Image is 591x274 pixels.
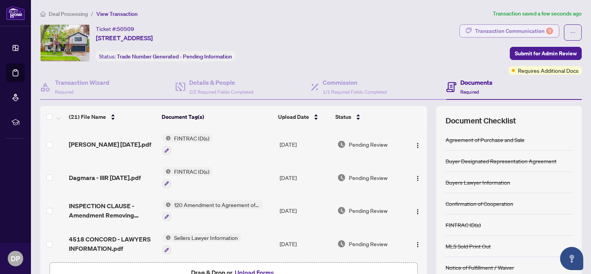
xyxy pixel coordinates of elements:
[412,204,424,217] button: Logo
[171,134,212,142] span: FINTRAC ID(s)
[162,134,212,155] button: Status IconFINTRAC ID(s)
[349,240,388,248] span: Pending Review
[323,89,387,95] span: 1/1 Required Fields Completed
[277,161,335,194] td: [DATE]
[412,171,424,184] button: Logo
[459,24,559,38] button: Transaction Communication8
[171,200,263,209] span: 120 Amendment to Agreement of Purchase and Sale
[349,140,388,149] span: Pending Review
[69,173,141,182] span: Dagmara - IIIR [DATE].pdf
[446,115,516,126] span: Document Checklist
[446,263,514,272] div: Notice of Fulfillment / Waiver
[117,53,232,60] span: Trade Number Generated - Pending Information
[69,235,156,253] span: 4518 CONCORD - LAWYERS INFORMATION.pdf
[162,233,171,242] img: Status Icon
[69,113,106,121] span: (21) File Name
[337,140,346,149] img: Document Status
[415,175,421,182] img: Logo
[117,26,134,33] span: 50509
[493,9,582,18] article: Transaction saved a few seconds ago
[189,78,253,87] h4: Details & People
[66,106,159,128] th: (21) File Name
[415,142,421,149] img: Logo
[446,242,491,250] div: MLS Sold Print Out
[446,221,481,229] div: FINTRAC ID(s)
[412,138,424,151] button: Logo
[460,78,492,87] h4: Documents
[278,113,309,121] span: Upload Date
[91,9,93,18] li: /
[189,89,253,95] span: 2/2 Required Fields Completed
[415,209,421,215] img: Logo
[55,89,73,95] span: Required
[518,66,579,75] span: Requires Additional Docs
[570,30,576,35] span: ellipsis
[446,135,524,144] div: Agreement of Purchase and Sale
[96,33,153,43] span: [STREET_ADDRESS]
[55,78,109,87] h4: Transaction Wizard
[40,11,46,17] span: home
[162,233,241,254] button: Status IconSellers Lawyer Information
[69,201,156,220] span: INSPECTION CLAUSE - Amendment Removing Inspection adding seller warranty.pdf
[171,167,212,176] span: FINTRAC ID(s)
[162,167,171,176] img: Status Icon
[460,89,479,95] span: Required
[415,241,421,248] img: Logo
[69,140,151,149] span: [PERSON_NAME] [DATE].pdf
[446,157,557,165] div: Buyer Designated Representation Agreement
[277,128,335,161] td: [DATE]
[475,25,553,37] div: Transaction Communication
[332,106,404,128] th: Status
[337,206,346,215] img: Document Status
[275,106,333,128] th: Upload Date
[337,173,346,182] img: Document Status
[96,51,235,62] div: Status:
[323,78,387,87] h4: Commission
[162,134,171,142] img: Status Icon
[349,173,388,182] span: Pending Review
[49,10,88,17] span: Deal Processing
[41,25,89,61] img: IMG-40735652_1.jpg
[162,167,212,188] button: Status IconFINTRAC ID(s)
[446,178,510,187] div: Buyers Lawyer Information
[162,200,263,221] button: Status Icon120 Amendment to Agreement of Purchase and Sale
[560,247,583,270] button: Open asap
[510,47,582,60] button: Submit for Admin Review
[96,24,134,33] div: Ticket #:
[277,194,335,228] td: [DATE]
[11,253,20,264] span: DP
[349,206,388,215] span: Pending Review
[412,238,424,250] button: Logo
[515,47,577,60] span: Submit for Admin Review
[171,233,241,242] span: Sellers Lawyer Information
[546,27,553,34] div: 8
[277,227,335,260] td: [DATE]
[335,113,351,121] span: Status
[96,10,138,17] span: View Transaction
[337,240,346,248] img: Document Status
[162,200,171,209] img: Status Icon
[6,6,25,20] img: logo
[446,199,513,208] div: Confirmation of Cooperation
[159,106,275,128] th: Document Tag(s)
